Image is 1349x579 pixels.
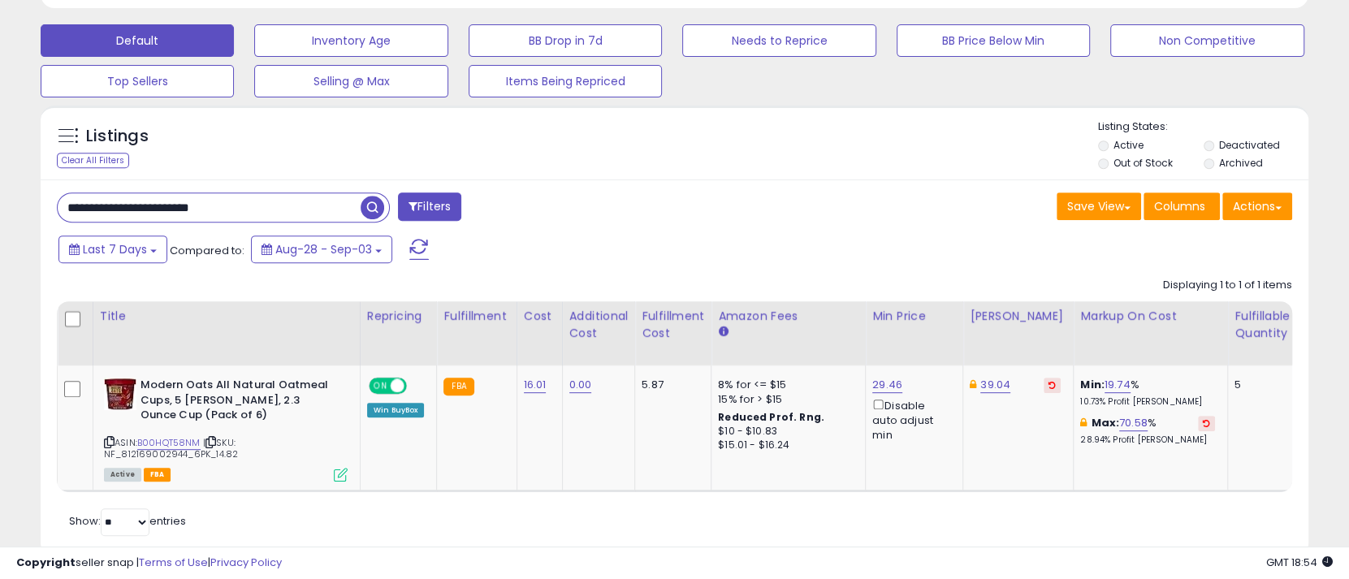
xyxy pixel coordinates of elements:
[469,24,662,57] button: BB Drop in 7d
[104,378,348,480] div: ASIN:
[1057,192,1141,220] button: Save View
[1074,301,1228,365] th: The percentage added to the cost of goods (COGS) that forms the calculator for Min & Max prices.
[872,396,950,443] div: Disable auto adjust min
[404,379,430,393] span: OFF
[718,439,853,452] div: $15.01 - $16.24
[1219,138,1280,152] label: Deactivated
[367,308,430,325] div: Repricing
[251,235,392,263] button: Aug-28 - Sep-03
[718,425,853,439] div: $10 - $10.83
[524,308,556,325] div: Cost
[1105,377,1131,393] a: 19.74
[86,125,149,148] h5: Listings
[642,308,704,342] div: Fulfillment Cost
[1163,278,1292,293] div: Displaying 1 to 1 of 1 items
[872,377,902,393] a: 29.46
[139,555,208,570] a: Terms of Use
[210,555,282,570] a: Privacy Policy
[104,378,136,410] img: 51IWgP7gnvL._SL40_.jpg
[443,308,509,325] div: Fulfillment
[718,378,853,392] div: 8% for <= $15
[1234,308,1291,342] div: Fulfillable Quantity
[137,436,201,450] a: B00HQT58NM
[16,555,282,571] div: seller snap | |
[398,192,461,221] button: Filters
[275,241,372,257] span: Aug-28 - Sep-03
[970,308,1066,325] div: [PERSON_NAME]
[1144,192,1220,220] button: Columns
[1154,198,1205,214] span: Columns
[718,392,853,407] div: 15% for > $15
[16,555,76,570] strong: Copyright
[1080,308,1221,325] div: Markup on Cost
[370,379,391,393] span: ON
[83,241,147,257] span: Last 7 Days
[443,378,473,395] small: FBA
[170,243,244,258] span: Compared to:
[469,65,662,97] button: Items Being Repriced
[682,24,876,57] button: Needs to Reprice
[41,24,234,57] button: Default
[57,153,129,168] div: Clear All Filters
[1113,138,1144,152] label: Active
[254,24,448,57] button: Inventory Age
[1080,377,1105,392] b: Min:
[100,308,353,325] div: Title
[1110,24,1304,57] button: Non Competitive
[1080,416,1215,446] div: %
[254,65,448,97] button: Selling @ Max
[897,24,1090,57] button: BB Price Below Min
[1119,415,1148,431] a: 70.58
[569,308,629,342] div: Additional Cost
[1091,415,1119,430] b: Max:
[69,513,186,529] span: Show: entries
[980,377,1010,393] a: 39.04
[58,235,167,263] button: Last 7 Days
[718,325,728,339] small: Amazon Fees.
[104,436,238,460] span: | SKU: NF_812169002944_6PK_14.82
[1080,396,1215,408] p: 10.73% Profit [PERSON_NAME]
[1080,378,1215,408] div: %
[569,377,592,393] a: 0.00
[1222,192,1292,220] button: Actions
[1266,555,1333,570] span: 2025-09-11 18:54 GMT
[144,468,171,482] span: FBA
[524,377,547,393] a: 16.01
[1080,434,1215,446] p: 28.94% Profit [PERSON_NAME]
[367,403,425,417] div: Win BuyBox
[1098,119,1308,135] p: Listing States:
[104,468,141,482] span: All listings currently available for purchase on Amazon
[642,378,698,392] div: 5.87
[1219,156,1263,170] label: Archived
[141,378,338,427] b: Modern Oats All Natural Oatmeal Cups, 5 [PERSON_NAME], 2.3 Ounce Cup (Pack of 6)
[718,308,858,325] div: Amazon Fees
[1234,378,1285,392] div: 5
[872,308,956,325] div: Min Price
[41,65,234,97] button: Top Sellers
[718,410,824,424] b: Reduced Prof. Rng.
[1113,156,1173,170] label: Out of Stock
